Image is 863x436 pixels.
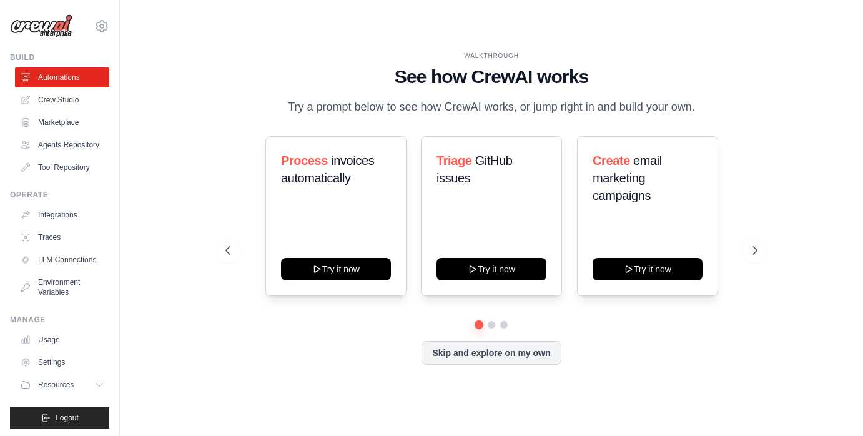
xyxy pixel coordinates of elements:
button: Try it now [593,258,703,280]
span: Resources [38,380,74,390]
span: Triage [436,154,472,167]
a: Marketplace [15,112,109,132]
a: Automations [15,67,109,87]
button: Resources [15,375,109,395]
button: Skip and explore on my own [422,341,561,365]
a: Agents Repository [15,135,109,155]
a: LLM Connections [15,250,109,270]
span: Logout [56,413,79,423]
p: Try a prompt below to see how CrewAI works, or jump right in and build your own. [282,98,701,116]
span: email marketing campaigns [593,154,662,202]
div: WALKTHROUGH [225,51,758,61]
button: Try it now [281,258,391,280]
div: Build [10,52,109,62]
img: Logo [10,14,72,38]
button: Logout [10,407,109,429]
span: GitHub issues [436,154,513,185]
span: Create [593,154,630,167]
span: Process [281,154,328,167]
span: invoices automatically [281,154,374,185]
a: Crew Studio [15,90,109,110]
a: Traces [15,227,109,247]
a: Tool Repository [15,157,109,177]
h1: See how CrewAI works [225,66,758,88]
a: Settings [15,352,109,372]
div: Operate [10,190,109,200]
div: Manage [10,315,109,325]
a: Environment Variables [15,272,109,302]
a: Integrations [15,205,109,225]
a: Usage [15,330,109,350]
button: Try it now [436,258,546,280]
